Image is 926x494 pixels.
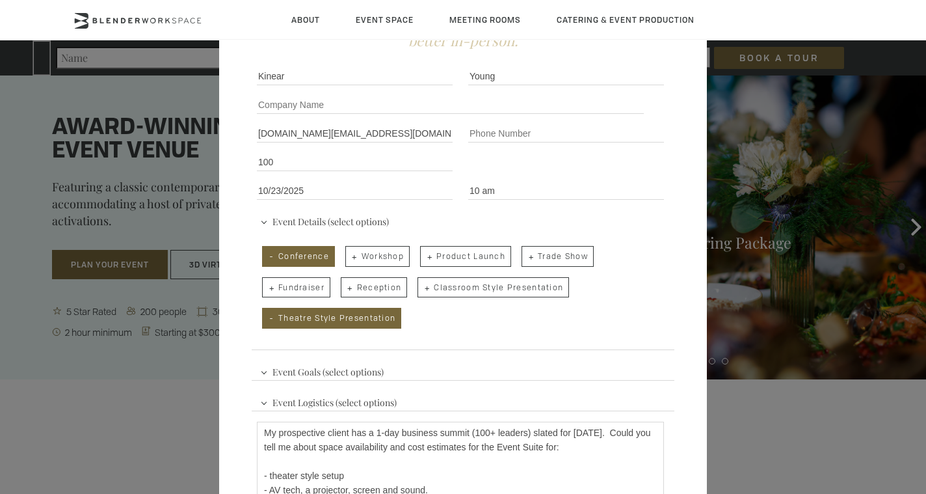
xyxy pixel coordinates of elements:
[341,277,408,298] span: Reception
[262,277,330,298] span: Fundraiser
[408,31,518,50] span: better in-person.
[257,67,453,85] input: First Name
[262,308,401,329] span: Theatre Style Presentation
[345,246,410,267] span: Workshop
[257,124,453,143] input: Email Address *
[257,153,453,171] input: Number of Attendees
[257,96,644,114] input: Company Name
[420,246,511,267] span: Product Launch
[257,391,400,411] span: Event Logistics (select options)
[257,210,392,230] span: Event Details (select options)
[417,277,569,298] span: Classroom Style Presentation
[468,124,664,143] input: Phone Number
[468,182,664,200] input: Start Time
[468,67,664,85] input: Last Name
[257,361,387,380] span: Event Goals (select options)
[257,182,453,200] input: Event Date
[522,246,594,267] span: Trade Show
[262,246,335,267] span: Conference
